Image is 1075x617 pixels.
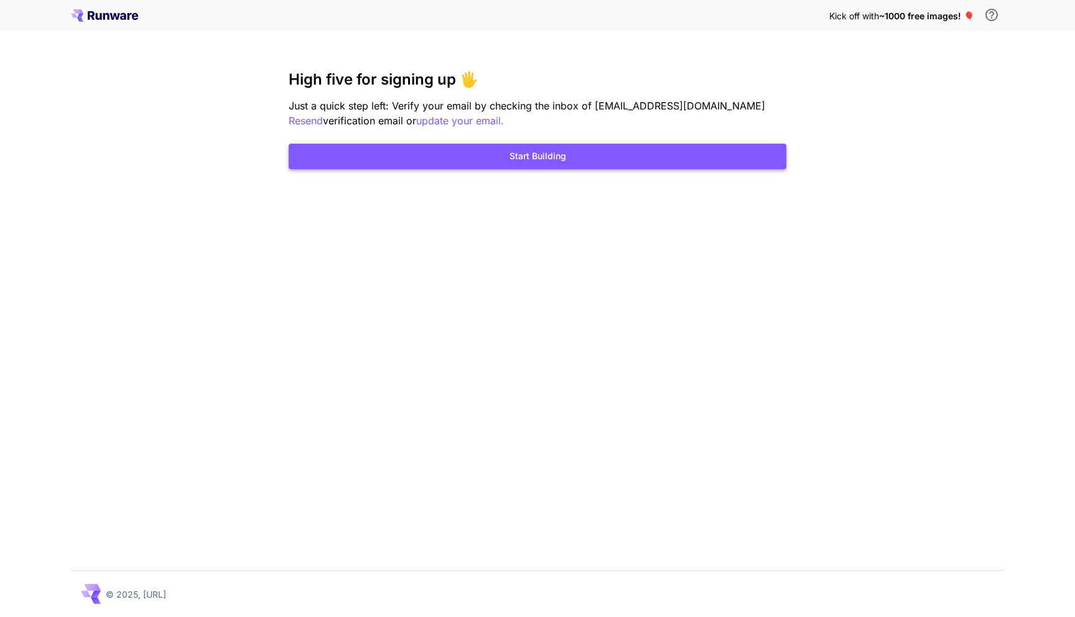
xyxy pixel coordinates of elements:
span: Kick off with [829,11,879,21]
span: verification email or [323,114,416,127]
h3: High five for signing up 🖐️ [289,71,786,88]
button: In order to qualify for free credit, you need to sign up with a business email address and click ... [979,2,1004,27]
button: update your email. [416,113,504,129]
button: Resend [289,113,323,129]
p: © 2025, [URL] [106,588,166,601]
span: Just a quick step left: Verify your email by checking the inbox of [EMAIL_ADDRESS][DOMAIN_NAME] [289,100,765,112]
span: ~1000 free images! 🎈 [879,11,974,21]
button: Start Building [289,144,786,169]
